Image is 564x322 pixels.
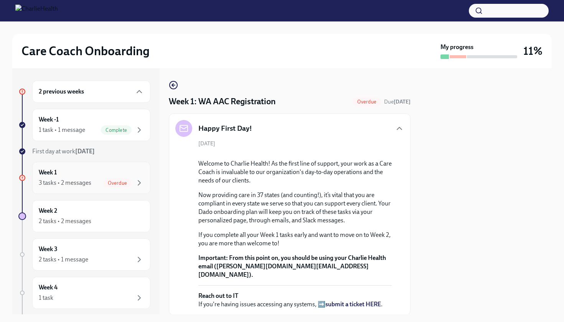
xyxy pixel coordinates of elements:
[353,99,381,105] span: Overdue
[198,254,228,261] strong: Important:
[394,99,411,105] strong: [DATE]
[18,162,150,194] a: Week 13 tasks • 2 messagesOverdue
[18,109,150,141] a: Week -11 task • 1 messageComplete
[39,245,58,253] h6: Week 3
[198,123,252,133] h5: Happy First Day!
[18,200,150,232] a: Week 22 tasks • 2 messages
[198,191,392,225] p: Now providing care in 37 states (and counting!), it’s vital that you are compliant in every state...
[169,96,276,107] h4: Week 1: WA AAC Registration
[198,140,215,147] span: [DATE]
[39,283,58,292] h6: Week 4
[39,87,84,96] h6: 2 previous weeks
[101,127,132,133] span: Complete
[198,254,386,278] strong: From this point on, you should be using your Charlie Health email ([PERSON_NAME][DOMAIN_NAME][EMA...
[523,44,543,58] h3: 11%
[440,43,473,51] strong: My progress
[75,148,95,155] strong: [DATE]
[32,80,150,103] div: 2 previous weeks
[39,217,91,225] div: 2 tasks • 2 messages
[39,207,57,215] h6: Week 2
[39,294,53,302] div: 1 task
[18,238,150,271] a: Week 32 tasks • 1 message
[18,147,150,156] a: First day at work[DATE]
[198,159,392,185] p: Welcome to Charlie Health! As the first line of support, your work as a Care Coach is invaluable ...
[103,180,132,186] span: Overdue
[39,179,91,187] div: 3 tasks • 2 messages
[198,292,383,309] p: If you're having issues accessing any systems, ➡️ .
[198,231,392,248] p: If you complete all your Week 1 tasks early and want to move on to Week 2, you are more than welc...
[39,115,59,124] h6: Week -1
[32,148,95,155] span: First day at work
[39,168,57,177] h6: Week 1
[39,255,88,264] div: 2 tasks • 1 message
[21,43,150,59] h2: Care Coach Onboarding
[18,277,150,309] a: Week 41 task
[39,126,85,134] div: 1 task • 1 message
[15,5,58,17] img: CharlieHealth
[384,99,411,105] span: Due
[325,301,381,308] a: submit a ticket HERE
[198,292,238,299] strong: Reach out to IT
